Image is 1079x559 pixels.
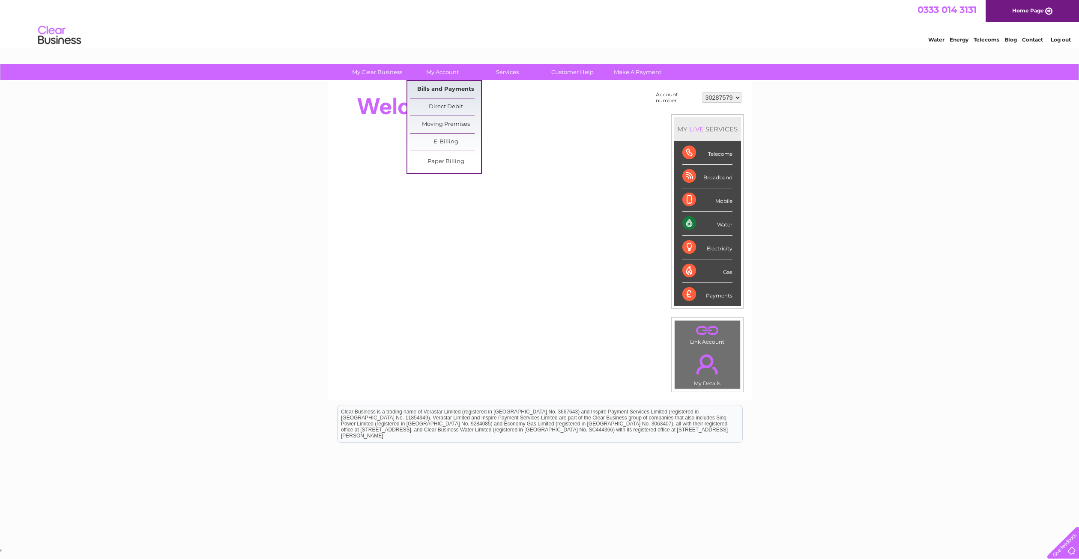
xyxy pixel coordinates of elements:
a: Services [472,64,543,80]
a: Paper Billing [410,153,481,170]
a: Direct Debit [410,98,481,116]
a: Contact [1022,36,1043,43]
td: Link Account [674,320,741,347]
div: Telecoms [682,141,732,165]
a: Blog [1004,36,1017,43]
div: Water [682,212,732,235]
a: Log out [1051,36,1071,43]
a: Bills and Payments [410,81,481,98]
a: My Account [407,64,478,80]
a: My Clear Business [342,64,412,80]
div: Payments [682,283,732,306]
a: Moving Premises [410,116,481,133]
div: Gas [682,259,732,283]
td: My Details [674,347,741,389]
div: Broadband [682,165,732,188]
div: Mobile [682,188,732,212]
div: Electricity [682,236,732,259]
a: . [677,323,738,338]
a: 0333 014 3131 [918,4,977,15]
a: . [677,349,738,379]
a: Water [928,36,944,43]
a: Customer Help [537,64,608,80]
div: Clear Business is a trading name of Verastar Limited (registered in [GEOGRAPHIC_DATA] No. 3667643... [338,5,742,42]
a: E-Billing [410,134,481,151]
div: LIVE [687,125,705,133]
div: MY SERVICES [674,117,741,141]
a: Energy [950,36,968,43]
a: Make A Payment [602,64,673,80]
td: Account number [654,89,700,106]
a: Telecoms [974,36,999,43]
img: logo.png [38,22,81,48]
